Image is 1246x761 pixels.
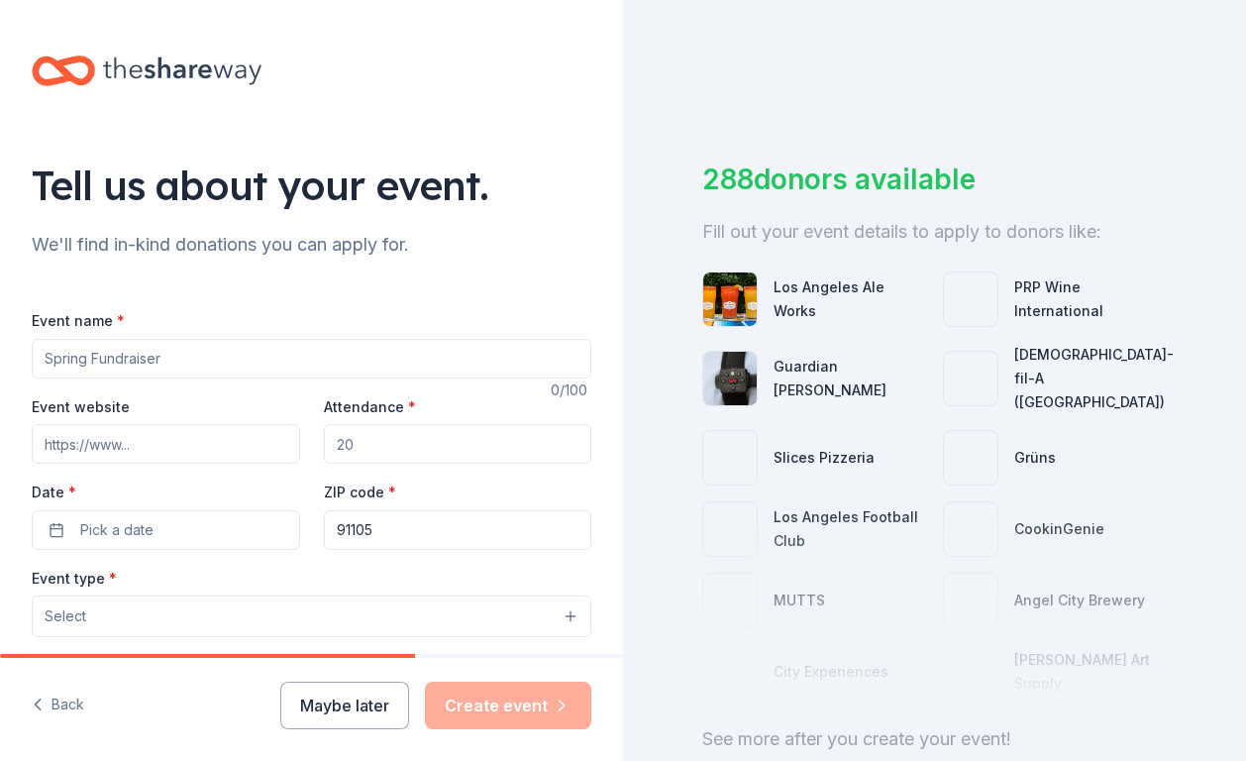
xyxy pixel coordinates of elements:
[944,431,997,485] img: photo for Grüns
[703,352,757,405] img: photo for Guardian Angel Device
[32,569,117,589] label: Event type
[32,158,591,213] div: Tell us about your event.
[774,446,875,470] div: Slices Pizzeria
[702,723,1167,755] div: See more after you create your event!
[32,424,300,464] input: https://www...
[32,311,125,331] label: Event name
[774,355,927,402] div: Guardian [PERSON_NAME]
[702,159,1167,200] div: 288 donors available
[32,685,84,726] button: Back
[774,275,927,323] div: Los Angeles Ale Works
[32,339,591,379] input: Spring Fundraiser
[280,682,409,729] button: Maybe later
[1014,275,1168,323] div: PRP Wine International
[324,424,592,464] input: 20
[32,229,591,261] div: We'll find in-kind donations you can apply for.
[45,604,86,628] span: Select
[551,379,591,402] div: 0 /100
[32,483,300,502] label: Date
[1014,446,1056,470] div: Grüns
[944,352,997,405] img: photo for Chick-fil-A (Los Angeles)
[702,216,1167,248] div: Fill out your event details to apply to donors like:
[324,397,416,417] label: Attendance
[32,397,130,417] label: Event website
[32,596,591,637] button: Select
[324,510,592,550] input: 12345 (U.S. only)
[1014,343,1174,414] div: [DEMOGRAPHIC_DATA]-fil-A ([GEOGRAPHIC_DATA])
[324,483,396,502] label: ZIP code
[944,272,997,326] img: photo for PRP Wine International
[703,272,757,326] img: photo for Los Angeles Ale Works
[32,510,300,550] button: Pick a date
[703,431,757,485] img: photo for Slices Pizzeria
[80,518,154,542] span: Pick a date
